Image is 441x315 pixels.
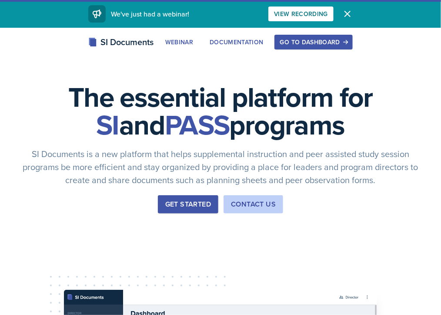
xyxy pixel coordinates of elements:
[280,39,347,46] div: Go to Dashboard
[158,195,218,213] button: Get Started
[210,39,264,46] div: Documentation
[274,10,328,17] div: View Recording
[231,199,276,210] div: Contact Us
[165,199,211,210] div: Get Started
[224,195,283,213] button: Contact Us
[111,9,189,19] span: We've just had a webinar!
[88,36,154,49] div: SI Documents
[165,39,193,46] div: Webinar
[160,35,199,49] button: Webinar
[274,35,353,49] button: Go to Dashboard
[268,7,334,21] button: View Recording
[204,35,269,49] button: Documentation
